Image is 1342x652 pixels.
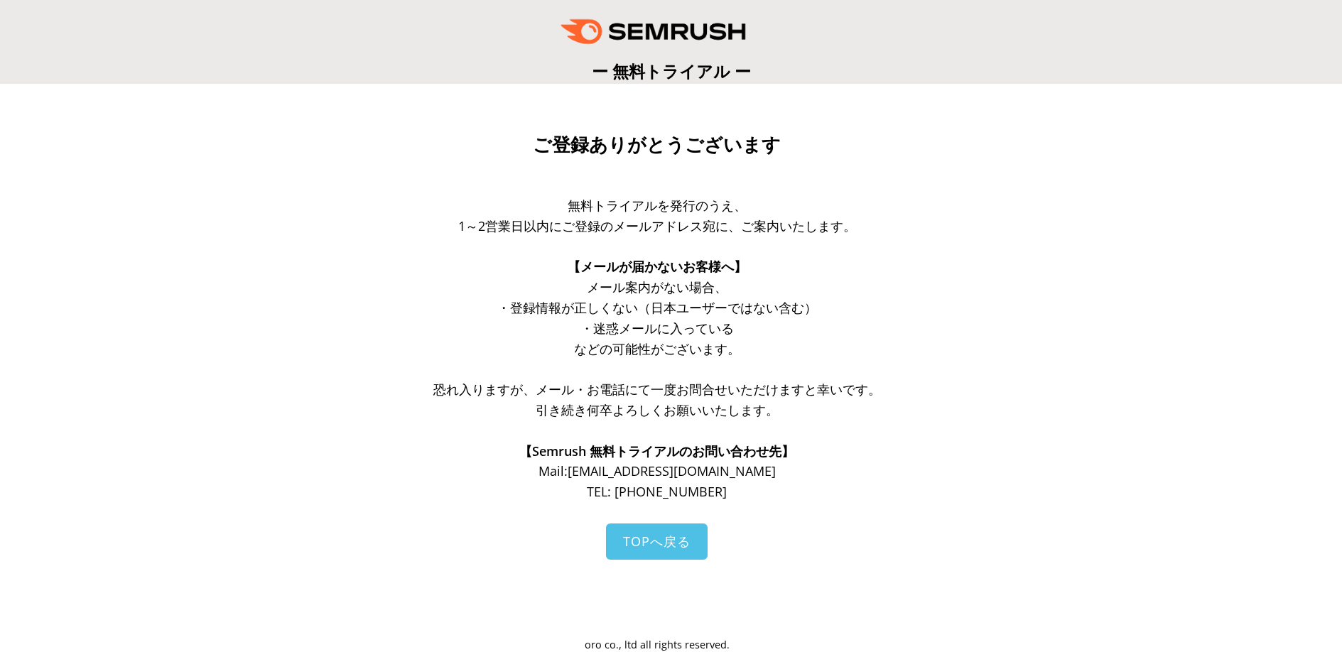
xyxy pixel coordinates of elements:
[497,299,817,316] span: ・登録情報が正しくない（日本ユーザーではない含む）
[533,134,781,156] span: ご登録ありがとうございます
[519,442,794,460] span: 【Semrush 無料トライアルのお問い合わせ先】
[587,278,727,295] span: メール案内がない場合、
[574,340,740,357] span: などの可能性がございます。
[433,381,881,398] span: 恐れ入りますが、メール・お電話にて一度お問合せいただけますと幸いです。
[580,320,734,337] span: ・迷惑メールに入っている
[587,483,727,500] span: TEL: [PHONE_NUMBER]
[458,217,856,234] span: 1～2営業日以内にご登録のメールアドレス宛に、ご案内いたします。
[623,533,691,550] span: TOPへ戻る
[568,197,747,214] span: 無料トライアルを発行のうえ、
[585,638,730,651] span: oro co., ltd all rights reserved.
[568,258,747,275] span: 【メールが届かないお客様へ】
[539,462,776,479] span: Mail: [EMAIL_ADDRESS][DOMAIN_NAME]
[536,401,779,418] span: 引き続き何卒よろしくお願いいたします。
[606,523,708,560] a: TOPへ戻る
[592,60,751,82] span: ー 無料トライアル ー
